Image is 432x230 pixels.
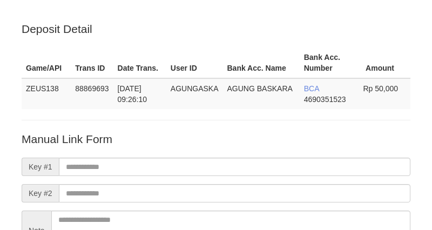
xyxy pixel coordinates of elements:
span: Rp 50,000 [363,84,398,93]
th: Bank Acc. Name [223,48,300,78]
td: 88869693 [71,78,113,109]
th: Amount [359,48,410,78]
span: Copy 4690351523 to clipboard [304,95,346,104]
p: Deposit Detail [22,21,410,37]
span: AGUNG BASKARA [227,84,293,93]
th: User ID [166,48,223,78]
span: BCA [304,84,319,93]
span: Key #2 [22,184,59,202]
p: Manual Link Form [22,131,410,147]
td: ZEUS138 [22,78,71,109]
th: Trans ID [71,48,113,78]
th: Date Trans. [113,48,166,78]
span: [DATE] 09:26:10 [118,84,147,104]
th: Game/API [22,48,71,78]
th: Bank Acc. Number [300,48,359,78]
span: AGUNGASKA [171,84,219,93]
span: Key #1 [22,158,59,176]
